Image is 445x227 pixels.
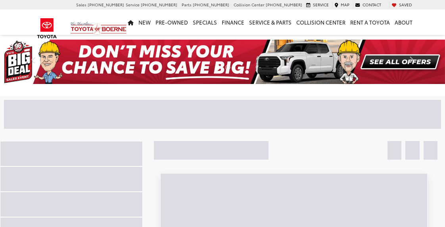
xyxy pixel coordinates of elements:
a: Contact [353,2,383,8]
a: Service & Parts: Opens in a new tab [247,10,294,35]
span: Map [341,2,349,8]
span: Collision Center [234,2,265,8]
a: Service [304,2,331,8]
a: Specials [190,10,219,35]
span: Service [126,2,140,8]
a: Collision Center [294,10,348,35]
a: Pre-Owned [153,10,190,35]
span: [PHONE_NUMBER] [193,2,229,8]
img: Toyota [32,15,62,41]
a: New [136,10,153,35]
img: Vic Vaughan Toyota of Boerne [70,21,127,35]
a: My Saved Vehicles [389,2,414,8]
span: [PHONE_NUMBER] [141,2,177,8]
span: Sales [76,2,86,8]
span: Saved [399,2,412,8]
a: Finance [219,10,247,35]
a: Rent a Toyota [348,10,392,35]
span: [PHONE_NUMBER] [88,2,124,8]
a: Map [332,2,351,8]
span: Contact [363,2,381,8]
a: About [392,10,415,35]
span: Service [313,2,329,8]
span: Parts [182,2,192,8]
a: Home [125,10,136,35]
span: [PHONE_NUMBER] [266,2,302,8]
